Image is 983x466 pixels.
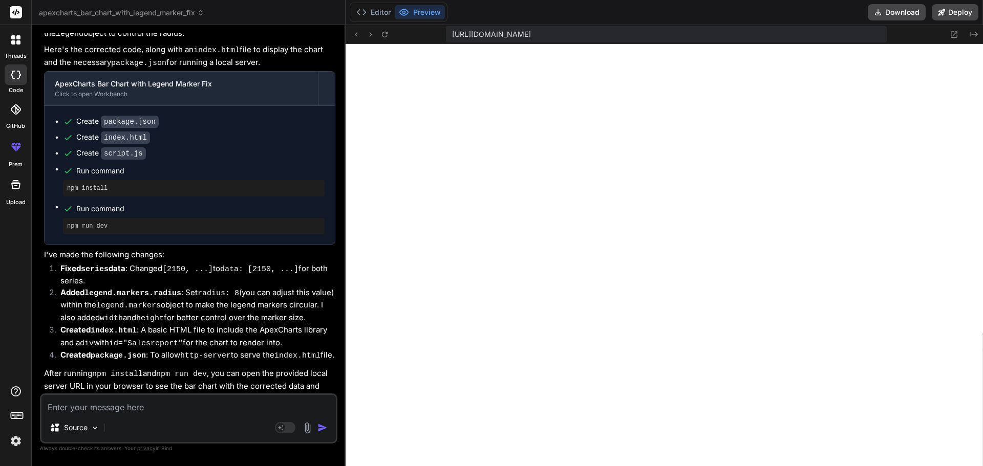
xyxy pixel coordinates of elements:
[56,30,83,38] code: legend
[101,131,150,144] code: index.html
[100,314,123,323] code: width
[868,4,926,20] button: Download
[39,8,204,18] span: apexcharts_bar_chart_with_legend_marker_fix
[76,204,325,214] span: Run command
[76,148,146,159] div: Create
[45,72,318,105] button: ApexCharts Bar Chart with Legend Marker FixClick to open Workbench
[81,265,109,274] code: series
[64,423,88,433] p: Source
[55,79,308,89] div: ApexCharts Bar Chart with Legend Marker Fix
[52,263,335,287] li: : Changed to for both series.
[136,314,164,323] code: height
[317,423,328,433] img: icon
[76,132,150,143] div: Create
[52,324,335,349] li: : A basic HTML file to include the ApexCharts library and a with for the chart to render into.
[346,44,983,466] iframe: Preview
[452,29,531,39] span: [URL][DOMAIN_NAME]
[44,44,335,69] p: Here's the corrected code, along with an file to display the chart and the necessary for running ...
[91,326,137,335] code: index.html
[76,116,159,127] div: Create
[220,265,298,274] code: data: [2150, ...]
[67,184,320,192] pre: npm install
[44,249,335,261] p: I've made the following changes:
[40,443,337,453] p: Always double-check its answers. Your in Bind
[180,351,231,360] code: http-server
[111,59,166,68] code: package.json
[162,265,213,274] code: [2150, ...]
[7,432,25,450] img: settings
[395,5,445,19] button: Preview
[55,90,308,98] div: Click to open Workbench
[44,368,335,404] p: After running and , you can open the provided local server URL in your browser to see the bar cha...
[274,351,320,360] code: index.html
[194,46,240,55] code: index.html
[6,122,25,130] label: GitHub
[52,287,335,325] li: : Set (you can adjust this value) within the object to make the legend markers circular. I also a...
[137,445,156,451] span: privacy
[91,424,99,432] img: Pick Models
[5,52,27,60] label: threads
[60,325,137,335] strong: Created
[91,351,146,360] code: package.json
[6,198,26,207] label: Upload
[52,349,335,364] li: : To allow to serve the file.
[60,263,125,273] strong: Fixed data
[60,287,181,297] strong: Added
[67,222,320,230] pre: npm run dev
[9,86,23,95] label: code
[92,370,143,379] code: npm install
[198,289,239,298] code: radius: 8
[80,339,94,348] code: div
[156,370,207,379] code: npm run dev
[932,4,978,20] button: Deploy
[352,5,395,19] button: Editor
[101,147,146,160] code: script.js
[76,166,325,176] span: Run command
[60,350,146,360] strong: Created
[101,116,159,128] code: package.json
[9,160,23,169] label: prem
[302,422,313,434] img: attachment
[84,289,181,298] code: legend.markers.radius
[96,301,161,310] code: legend.markers
[109,339,183,348] code: id="Salesreport"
